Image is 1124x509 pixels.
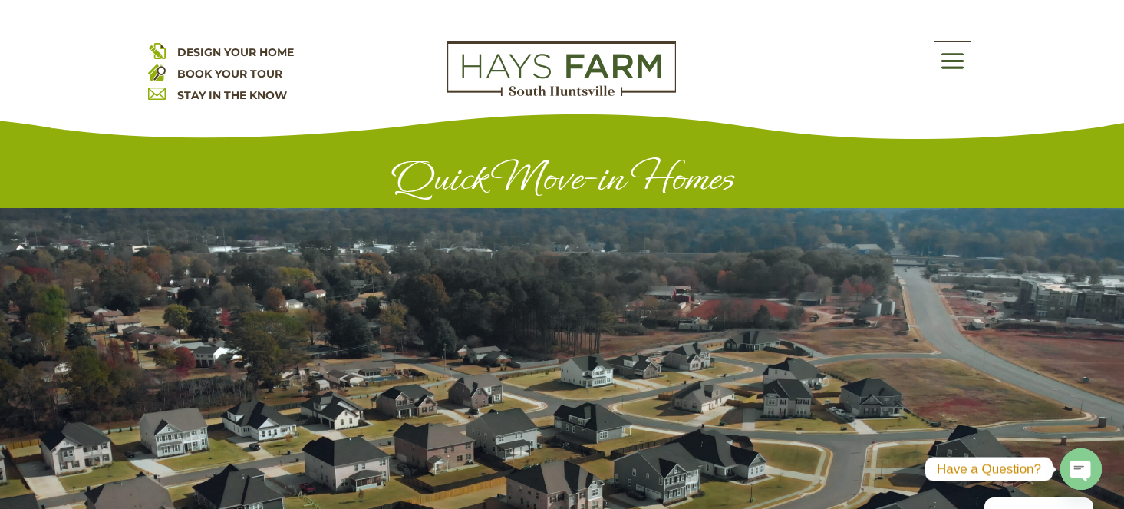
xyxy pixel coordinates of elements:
h1: Quick Move-in Homes [148,155,977,208]
img: book your home tour [148,63,166,81]
a: BOOK YOUR TOUR [177,67,282,81]
a: STAY IN THE KNOW [177,88,287,102]
img: Logo [447,41,676,97]
a: hays farm homes huntsville development [447,86,676,100]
